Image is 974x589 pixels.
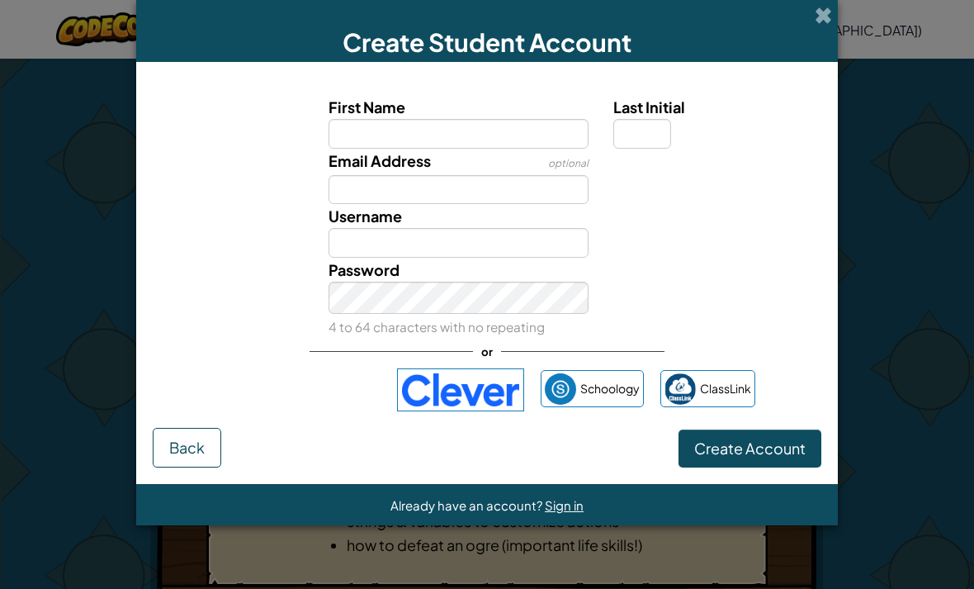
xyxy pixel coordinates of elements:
img: classlink-logo-small.png [664,373,696,405]
a: Sign in [545,497,584,513]
span: Last Initial [613,97,685,116]
small: 4 to 64 characters with no repeating [329,319,545,335]
button: Back [153,428,221,468]
iframe: Google 계정으로 로그인 버튼 [211,372,389,408]
span: Back [169,438,205,457]
span: or [473,340,501,363]
span: Create Account [694,439,806,458]
span: First Name [329,97,405,116]
span: Schoology [580,377,640,401]
span: ClassLink [700,377,751,401]
span: optional [548,157,589,169]
img: clever-logo-blue.png [397,368,524,411]
span: Create Student Account [343,26,631,58]
button: Create Account [678,430,821,468]
span: Email Address [329,151,431,170]
img: schoology.png [545,373,576,405]
span: Password [329,260,400,279]
span: Username [329,207,402,226]
span: Already have an account? [390,497,545,513]
div: Google 계정으로 로그인. 새 탭에서 열림 [220,372,381,408]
